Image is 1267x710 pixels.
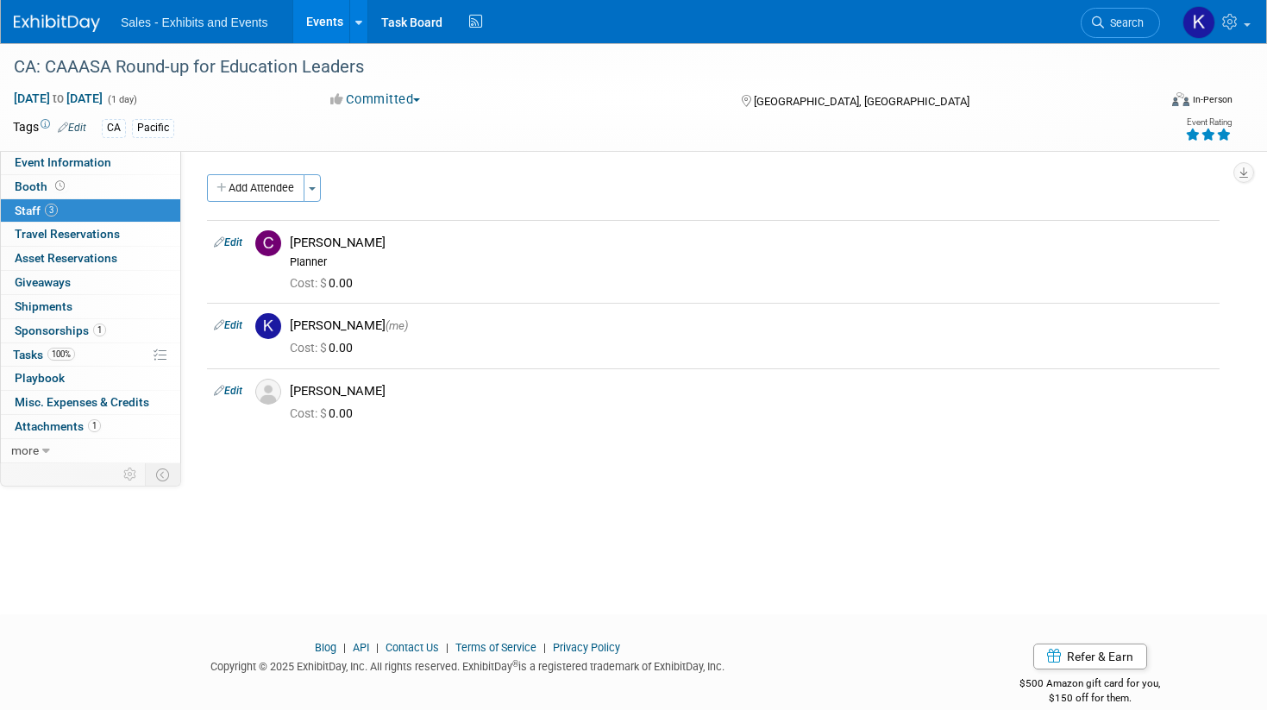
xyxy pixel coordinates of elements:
span: (me) [386,319,408,332]
span: Playbook [15,371,65,385]
a: Tasks100% [1,343,180,367]
span: Cost: $ [290,406,329,420]
span: Cost: $ [290,341,329,355]
span: Event Information [15,155,111,169]
a: Edit [214,385,242,397]
a: Edit [214,319,242,331]
span: Sales - Exhibits and Events [121,16,267,29]
span: | [442,641,453,654]
a: Contact Us [386,641,439,654]
span: Cost: $ [290,276,329,290]
a: Misc. Expenses & Credits [1,391,180,414]
div: [PERSON_NAME] [290,235,1213,251]
span: Booth [15,179,68,193]
span: Giveaways [15,275,71,289]
span: Misc. Expenses & Credits [15,395,149,409]
span: Asset Reservations [15,251,117,265]
div: [PERSON_NAME] [290,383,1213,399]
a: more [1,439,180,462]
a: Terms of Service [455,641,536,654]
span: 3 [45,204,58,217]
a: Attachments1 [1,415,180,438]
span: Shipments [15,299,72,313]
img: Associate-Profile-5.png [255,379,281,405]
img: C.jpg [255,230,281,256]
span: (1 day) [106,94,137,105]
div: Event Format [1051,90,1233,116]
a: Privacy Policy [553,641,620,654]
a: Staff3 [1,199,180,223]
div: CA: CAAASA Round-up for Education Leaders [8,52,1129,83]
span: [GEOGRAPHIC_DATA], [GEOGRAPHIC_DATA] [754,95,969,108]
span: | [339,641,350,654]
img: Format-Inperson.png [1172,92,1189,106]
span: Tasks [13,348,75,361]
span: 0.00 [290,341,360,355]
td: Personalize Event Tab Strip [116,463,146,486]
span: Attachments [15,419,101,433]
img: K.jpg [255,313,281,339]
a: Asset Reservations [1,247,180,270]
span: 100% [47,348,75,361]
sup: ® [512,659,518,669]
a: Edit [58,122,86,134]
div: Event Rating [1185,118,1232,127]
span: Search [1104,16,1144,29]
button: Add Attendee [207,174,304,202]
a: Travel Reservations [1,223,180,246]
div: Copyright © 2025 ExhibitDay, Inc. All rights reserved. ExhibitDay is a registered trademark of Ex... [13,655,921,675]
span: 0.00 [290,276,360,290]
span: Travel Reservations [15,227,120,241]
a: Booth [1,175,180,198]
a: Blog [315,641,336,654]
span: 0.00 [290,406,360,420]
span: 1 [93,324,106,336]
span: Staff [15,204,58,217]
span: | [539,641,550,654]
span: to [50,91,66,105]
div: Pacific [132,119,174,137]
div: [PERSON_NAME] [290,317,1213,334]
a: Giveaways [1,271,180,294]
span: Sponsorships [15,324,106,337]
span: Booth not reserved yet [52,179,68,192]
div: In-Person [1192,93,1233,106]
a: Playbook [1,367,180,390]
div: $500 Amazon gift card for you, [947,665,1233,705]
a: Search [1081,8,1160,38]
span: | [372,641,383,654]
span: 1 [88,419,101,432]
td: Toggle Event Tabs [146,463,181,486]
a: Shipments [1,295,180,318]
a: Edit [214,236,242,248]
img: Kenzi Murray [1182,6,1215,39]
div: $150 off for them. [947,691,1233,706]
span: more [11,443,39,457]
button: Committed [324,91,427,109]
a: API [353,641,369,654]
div: Planner [290,255,1213,269]
div: CA [102,119,126,137]
a: Sponsorships1 [1,319,180,342]
a: Event Information [1,151,180,174]
td: Tags [13,118,86,138]
span: [DATE] [DATE] [13,91,103,106]
a: Refer & Earn [1033,644,1147,669]
img: ExhibitDay [14,15,100,32]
